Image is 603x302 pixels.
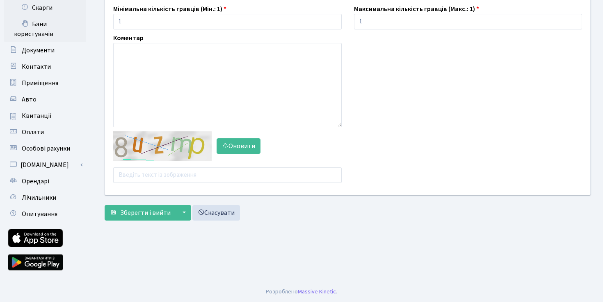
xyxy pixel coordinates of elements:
a: Орендарі [4,173,86,189]
label: Максимальна кількість гравців (Макс.: 1) [354,4,479,14]
a: Контакти [4,59,86,75]
label: Мінімальна кількість гравців (Мін.: 1) [113,4,226,14]
span: Документи [22,46,55,55]
span: Контакти [22,62,51,71]
div: Розроблено . [266,287,337,296]
a: Бани користувачів [4,16,86,42]
button: Оновити [217,138,260,154]
a: Авто [4,91,86,108]
span: Оплати [22,128,44,137]
a: Опитування [4,206,86,222]
input: Введіть текст із зображення [113,167,342,183]
a: Документи [4,42,86,59]
a: Скасувати [192,205,240,221]
a: Оплати [4,124,86,140]
a: Приміщення [4,75,86,91]
span: Орендарі [22,177,49,186]
span: Опитування [22,210,57,219]
span: Лічильники [22,193,56,202]
span: Авто [22,95,37,104]
span: Квитанції [22,111,52,120]
img: default [113,131,212,161]
span: Приміщення [22,79,58,88]
a: Квитанції [4,108,86,124]
button: Зберегти і вийти [105,205,176,221]
span: Зберегти і вийти [120,208,171,217]
a: [DOMAIN_NAME] [4,157,86,173]
span: Особові рахунки [22,144,70,153]
a: Massive Kinetic [298,287,336,296]
a: Лічильники [4,189,86,206]
a: Особові рахунки [4,140,86,157]
label: Коментар [113,33,144,43]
